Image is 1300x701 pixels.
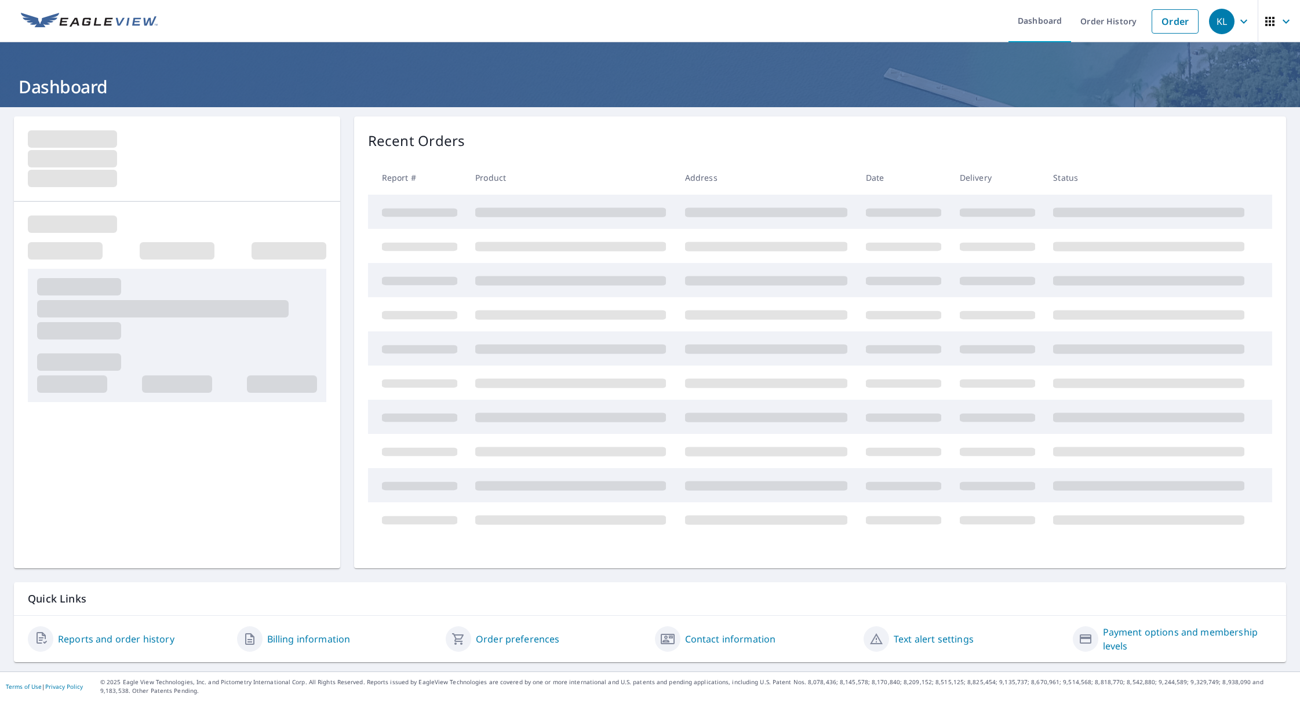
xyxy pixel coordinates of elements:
p: Recent Orders [368,130,465,151]
th: Delivery [951,160,1044,195]
th: Date [857,160,951,195]
a: Billing information [267,632,351,646]
th: Status [1044,160,1254,195]
a: Payment options and membership levels [1103,625,1273,653]
p: Quick Links [28,592,1272,606]
th: Address [676,160,857,195]
a: Reports and order history [58,632,174,646]
h1: Dashboard [14,75,1286,98]
p: | [6,683,83,690]
a: Order [1152,9,1199,34]
a: Contact information [685,632,776,646]
th: Report # [368,160,467,195]
img: EV Logo [21,13,158,30]
th: Product [466,160,675,195]
div: KL [1209,9,1235,34]
p: © 2025 Eagle View Technologies, Inc. and Pictometry International Corp. All Rights Reserved. Repo... [100,678,1294,695]
a: Terms of Use [6,682,42,691]
a: Privacy Policy [45,682,83,691]
a: Text alert settings [894,632,974,646]
a: Order preferences [476,632,560,646]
